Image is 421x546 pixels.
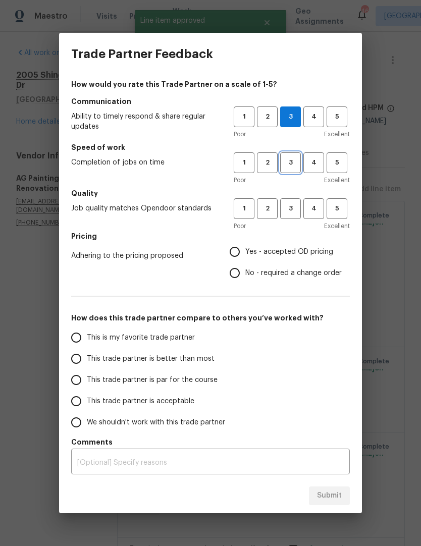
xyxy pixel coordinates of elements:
[258,157,277,169] span: 2
[71,437,350,447] h5: Comments
[280,198,301,219] button: 3
[71,313,350,323] h5: How does this trade partner compare to others you’ve worked with?
[235,203,253,214] span: 1
[304,111,323,123] span: 4
[71,79,350,89] h4: How would you rate this Trade Partner on a scale of 1-5?
[245,268,342,279] span: No - required a change order
[71,142,350,152] h5: Speed of work
[71,157,218,168] span: Completion of jobs on time
[71,231,350,241] h5: Pricing
[304,203,323,214] span: 4
[280,106,301,127] button: 3
[281,157,300,169] span: 3
[324,175,350,185] span: Excellent
[87,375,218,386] span: This trade partner is par for the course
[281,203,300,214] span: 3
[258,111,277,123] span: 2
[257,198,278,219] button: 2
[257,152,278,173] button: 2
[235,111,253,123] span: 1
[234,129,246,139] span: Poor
[257,106,278,127] button: 2
[234,152,254,173] button: 1
[328,203,346,214] span: 5
[71,188,350,198] h5: Quality
[303,152,324,173] button: 4
[324,221,350,231] span: Excellent
[324,129,350,139] span: Excellent
[230,241,350,284] div: Pricing
[234,198,254,219] button: 1
[304,157,323,169] span: 4
[235,157,253,169] span: 1
[281,111,300,123] span: 3
[71,203,218,213] span: Job quality matches Opendoor standards
[303,198,324,219] button: 4
[327,106,347,127] button: 5
[71,327,350,433] div: How does this trade partner compare to others you’ve worked with?
[87,417,225,428] span: We shouldn't work with this trade partner
[327,152,347,173] button: 5
[328,111,346,123] span: 5
[234,175,246,185] span: Poor
[71,112,218,132] span: Ability to timely respond & share regular updates
[71,96,350,106] h5: Communication
[87,333,195,343] span: This is my favorite trade partner
[327,198,347,219] button: 5
[234,106,254,127] button: 1
[280,152,301,173] button: 3
[245,247,333,257] span: Yes - accepted OD pricing
[71,47,213,61] h3: Trade Partner Feedback
[328,157,346,169] span: 5
[87,354,215,364] span: This trade partner is better than most
[87,396,194,407] span: This trade partner is acceptable
[234,221,246,231] span: Poor
[258,203,277,214] span: 2
[303,106,324,127] button: 4
[71,251,214,261] span: Adhering to the pricing proposed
